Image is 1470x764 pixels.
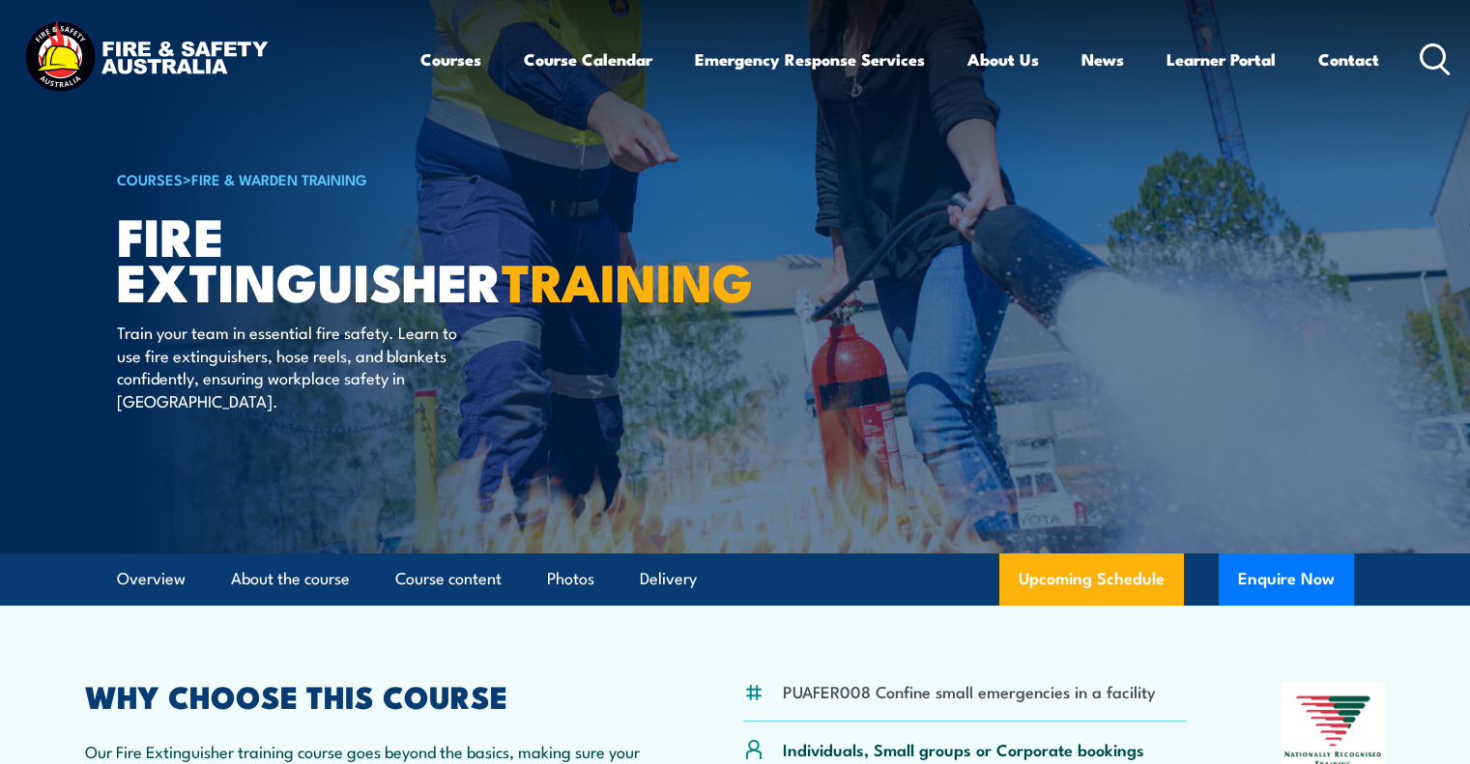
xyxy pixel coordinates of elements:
a: Courses [420,34,481,85]
a: About the course [231,553,350,605]
p: Train your team in essential fire safety. Learn to use fire extinguishers, hose reels, and blanke... [117,321,470,411]
a: About Us [967,34,1039,85]
a: Upcoming Schedule [999,553,1184,606]
a: Course content [395,553,502,605]
a: Emergency Response Services [695,34,925,85]
p: Individuals, Small groups or Corporate bookings [783,738,1144,760]
a: COURSES [117,168,183,189]
button: Enquire Now [1219,553,1354,606]
h1: Fire Extinguisher [117,212,594,302]
a: Fire & Warden Training [191,168,367,189]
a: Learner Portal [1167,34,1276,85]
a: Course Calendar [524,34,652,85]
h6: > [117,167,594,190]
a: Photos [547,553,594,605]
a: Contact [1318,34,1379,85]
a: Overview [117,553,186,605]
li: PUAFER008 Confine small emergencies in a facility [783,680,1156,702]
a: News [1081,34,1124,85]
a: Delivery [640,553,697,605]
h2: WHY CHOOSE THIS COURSE [85,682,649,709]
strong: TRAINING [502,240,753,320]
